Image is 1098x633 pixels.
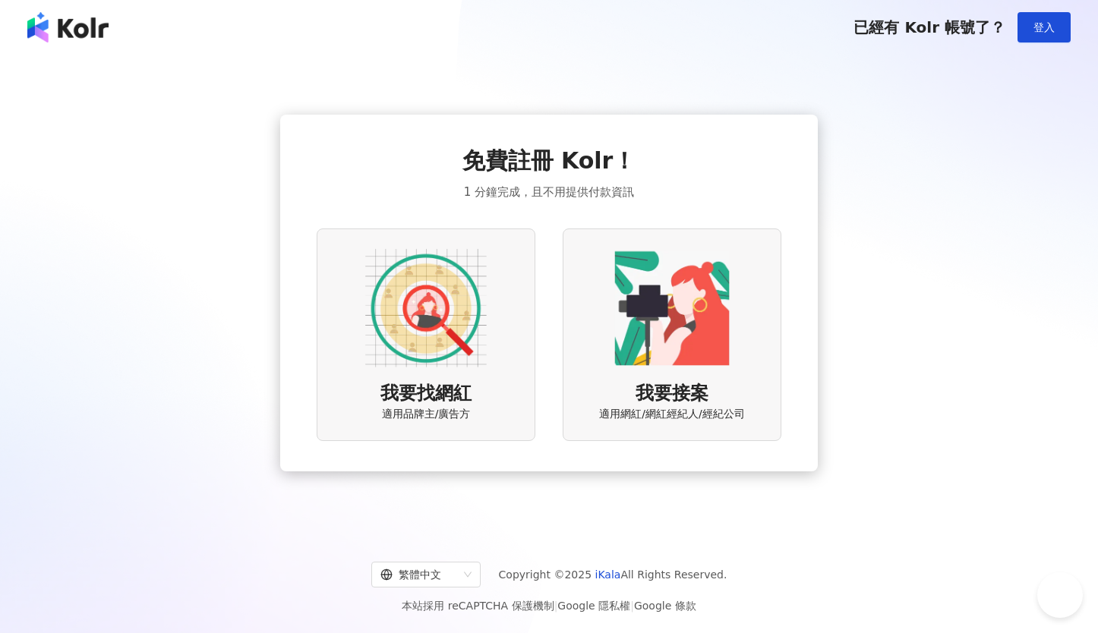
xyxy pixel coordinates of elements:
[636,381,708,407] span: 我要接案
[554,600,558,612] span: |
[630,600,634,612] span: |
[402,597,696,615] span: 本站採用 reCAPTCHA 保護機制
[611,247,733,369] img: KOL identity option
[27,12,109,43] img: logo
[1033,21,1055,33] span: 登入
[365,247,487,369] img: AD identity option
[499,565,727,584] span: Copyright © 2025 All Rights Reserved.
[382,407,471,422] span: 適用品牌主/廣告方
[853,18,1005,36] span: 已經有 Kolr 帳號了？
[634,600,696,612] a: Google 條款
[380,381,472,407] span: 我要找網紅
[464,183,634,201] span: 1 分鐘完成，且不用提供付款資訊
[1018,12,1071,43] button: 登入
[380,562,458,587] div: 繁體中文
[599,407,744,422] span: 適用網紅/網紅經紀人/經紀公司
[462,145,636,177] span: 免費註冊 Kolr！
[557,600,630,612] a: Google 隱私權
[595,568,621,581] a: iKala
[1037,572,1083,618] iframe: Help Scout Beacon - Open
